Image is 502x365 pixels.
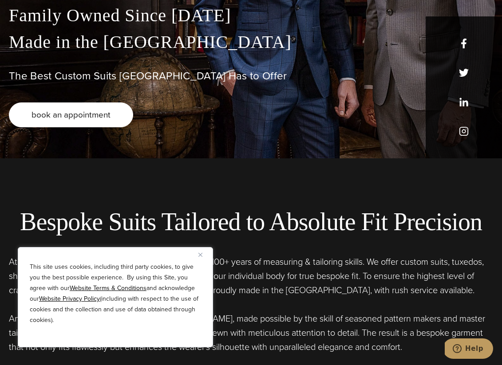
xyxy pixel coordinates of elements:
img: Close [198,253,202,257]
h1: The Best Custom Suits [GEOGRAPHIC_DATA] Has to Offer [9,70,493,82]
p: This site uses cookies, including third party cookies, to give you the best possible experience. ... [30,262,201,326]
button: Close [198,249,209,260]
a: Website Terms & Conditions [70,283,146,293]
iframe: Opens a widget where you can chat to one of our agents [445,338,493,361]
h2: Bespoke Suits Tailored to Absolute Fit Precision [9,207,493,237]
p: An impeccable fit is the hallmark of every [PERSON_NAME], made possible by the skill of seasoned ... [9,311,493,354]
p: At [PERSON_NAME] Custom, our expertise lies in our 100+ years of measuring & tailoring skills. We... [9,255,493,297]
a: Website Privacy Policy [39,294,100,303]
span: book an appointment [32,108,111,121]
a: book an appointment [9,102,133,127]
